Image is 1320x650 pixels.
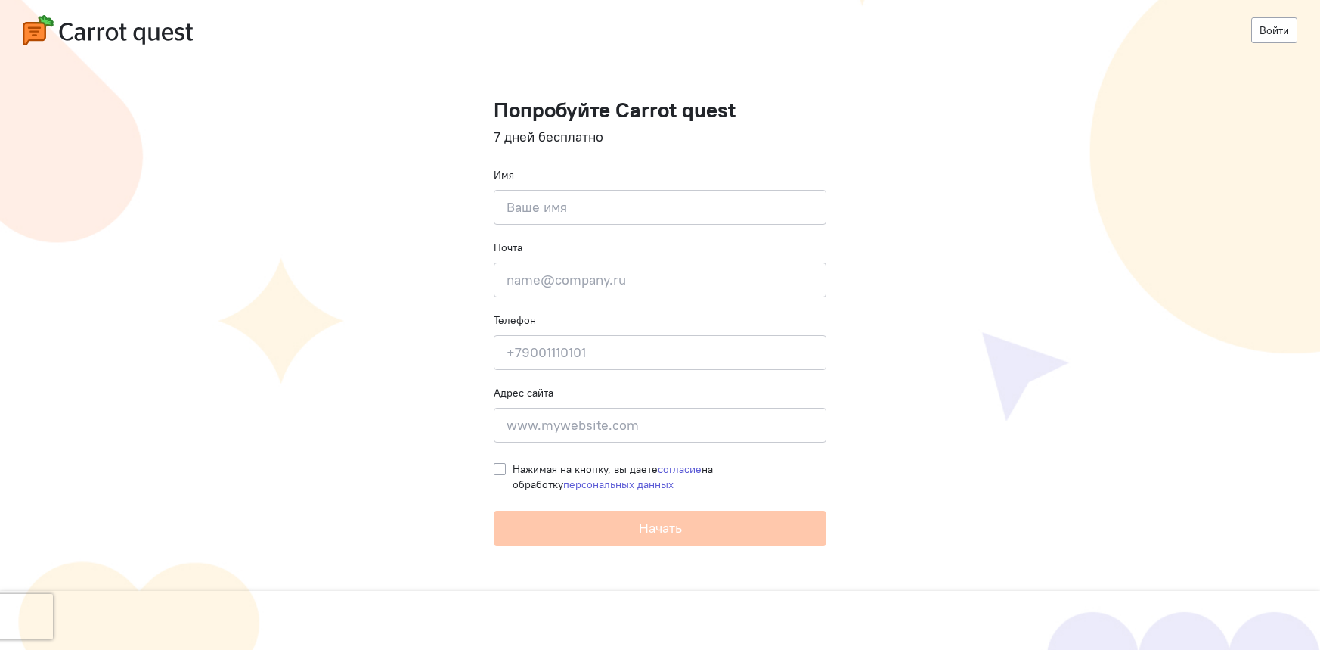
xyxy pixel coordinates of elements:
input: +79001110101 [494,335,826,370]
span: Нажимая на кнопку, вы даете на обработку [513,462,713,491]
label: Имя [494,167,514,182]
a: персональных данных [563,477,674,491]
h4: 7 дней бесплатно [494,129,826,145]
a: согласие [658,462,702,476]
input: Ваше имя [494,190,826,225]
img: carrot-quest-logo.svg [23,15,193,45]
label: Адрес сайта [494,385,553,400]
input: www.mywebsite.com [494,408,826,443]
label: Почта [494,240,522,255]
span: Начать [639,519,682,536]
a: Войти [1251,17,1297,43]
label: Телефон [494,313,536,328]
h1: Попробуйте Carrot quest [494,98,826,122]
button: Начать [494,511,826,546]
input: name@company.ru [494,263,826,297]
